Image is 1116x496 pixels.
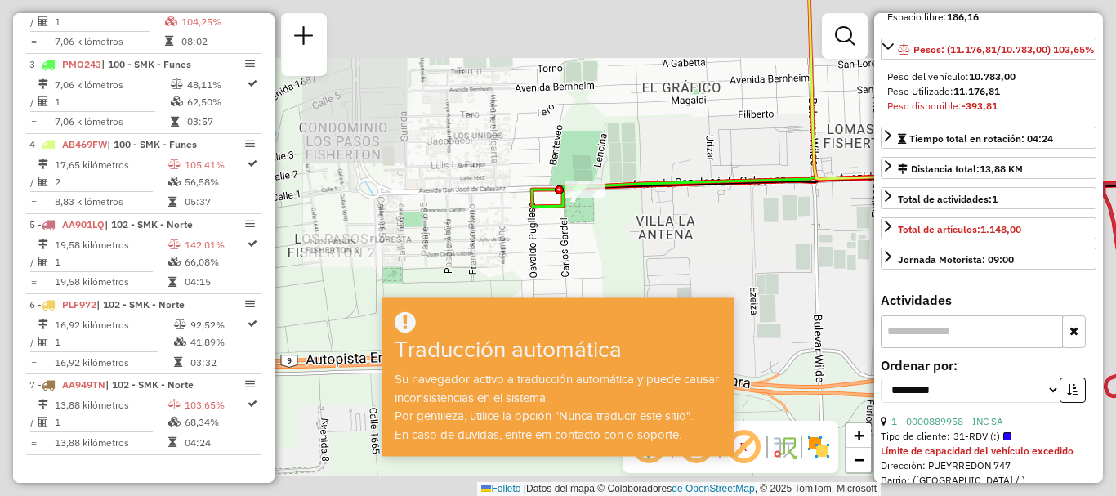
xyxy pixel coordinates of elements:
font: , © 2025 TomTom, Microsoft [755,483,877,494]
font: Dirección: PUEYRREDON 747 [881,459,1011,471]
i: % de utilización del peso [174,319,186,329]
font: 1 [992,193,998,205]
i: Rotación optimizada [248,319,257,328]
font: 92,52% [190,319,225,331]
i: Total de actividades [38,16,48,26]
i: Tiempo total en rotación [168,197,176,207]
span: Exhibir rótulo [724,427,763,467]
font: Peso disponible: [887,100,962,112]
font: | 102 - SMK - Norte [105,218,193,230]
font: 103,65% [185,399,225,411]
font: Distancia total: [911,163,980,175]
font: 13,88 KM [980,163,1023,175]
i: % de utilización del cubagem [171,96,183,106]
i: % de utilización del cubagem [165,16,177,26]
em: Opciones [245,379,255,389]
i: Distancia total [38,400,48,409]
i: % de utilización del cubagem [168,257,181,266]
font: / [30,96,34,108]
font: 7,06 kilómetros [55,115,123,127]
font: Traducción automática [395,337,622,363]
font: 31-RDV (:) [953,430,1000,442]
i: Rotación optimizada [248,159,257,168]
i: Tiempo total en rotación [171,117,179,127]
font: 1 [55,336,60,348]
font: 68,34% [185,416,219,428]
font: 19,58 kilómetros [55,275,129,288]
font: Por gentileza, utilice la opción "Nunca traducir este sitio". [395,409,693,422]
font: 2 [55,176,60,188]
font: 16,92 kilómetros [55,319,129,331]
font: AA901LQ [62,218,105,230]
font: 13,88 kilómetros [55,399,129,411]
i: % de utilización del peso [171,79,183,89]
a: Exhibir filtros [828,20,861,52]
i: % de utilización del peso [168,159,181,169]
font: En caso de duvidas, entre em contacto con o soporte. [395,428,681,441]
em: Opciones [245,219,255,229]
font: Ordenar por: [881,357,958,373]
i: Distancia total [38,239,48,249]
font: 1.148,00 [980,223,1021,235]
font: / [30,416,34,428]
font: Datos del mapa © Colaboradores [526,483,672,494]
font: 1 [55,96,60,108]
font: 8,83 kilómetros [55,195,123,208]
font: = [31,115,37,127]
a: de OpenStreetMap [672,483,754,494]
i: Tiempo total en rotación [168,437,176,447]
font: 41,89% [190,336,225,348]
font: / [30,16,34,28]
font: 1 - 0000889958 - INC SA [891,415,1003,427]
i: Total de actividades [38,337,48,346]
font: 11.176,81 [953,85,1000,97]
i: Distancia total [38,159,48,169]
font: AA949TN [62,378,105,391]
a: Total de actividades:1 [881,187,1096,209]
font: 48,11% [187,78,221,90]
font: 1 [55,416,60,428]
a: Pesos: (11.176,81/10.783,00) 103,65% [881,38,1096,60]
i: % de utilización del peso [168,400,181,409]
font: 6 - [29,298,42,311]
font: Tipo de cliente: [881,430,950,442]
font: = [31,195,37,208]
font: = [31,355,37,368]
font: Peso Utilizado: [887,85,953,97]
font: 7,06 kilómetros [55,35,123,47]
em: Opciones [245,299,255,309]
i: % de utilización del cubagem [168,417,181,427]
font: Folleto [491,483,520,494]
font: 1 [55,16,60,28]
button: Orden creciente [1060,378,1086,403]
font: | 100 - SMK - Funes [107,138,197,150]
font: -393,81 [962,100,998,112]
font: 05:37 [185,195,211,208]
img: Flujo de ruas [771,434,797,460]
a: Total de artículos:1.148,00 [881,217,1096,239]
font: Actividades [881,292,952,308]
i: Total de actividades [38,96,48,106]
font: 105,41% [185,159,225,171]
font: 08:02 [181,35,208,47]
a: Distancia total:13,88 KM [881,157,1096,179]
font: + [854,425,864,445]
div: Pesos: (11.176,81/10.783,00) 103,65% [881,63,1096,120]
font: Su navegador activo a traducción automática y puede causar inconsistencias en el sistema. [395,373,719,404]
i: Rotación optimizada [248,399,257,409]
i: Tiempo total en rotación [165,36,173,46]
font: Tiempo total en rotación: 04:24 [909,132,1053,145]
font: | 100 - SMK - Funes [101,58,191,70]
font: | 102 - SMK - Norte [105,378,194,391]
font: 17,65 kilómetros [55,159,129,171]
font: Espacio libre: [887,11,947,23]
font: PMO243 [62,58,101,70]
font: 7 - [29,378,42,391]
font: 03:57 [187,115,213,127]
font: = [31,275,37,288]
font: | [524,483,526,494]
font: 56,58% [185,176,219,188]
font: 10.783,00 [969,70,1016,83]
a: Nueva sesión y búsqueda [288,20,320,56]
